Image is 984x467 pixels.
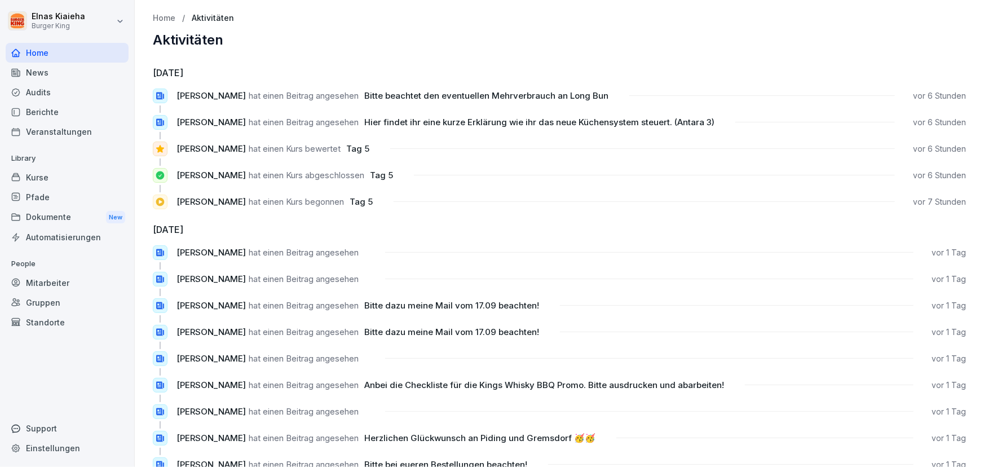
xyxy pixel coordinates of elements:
[6,63,129,82] a: News
[364,433,595,443] span: Herzlichen Glückwunsch an Piding und Gremsdorf 🥳🥳
[249,327,359,337] span: hat einen Beitrag angesehen
[932,406,966,417] p: vor 1 Tag
[6,293,129,312] a: Gruppen
[350,196,373,207] span: Tag 5
[6,312,129,332] a: Standorte
[182,14,185,23] p: /
[153,66,966,80] h6: [DATE]
[932,380,966,391] p: vor 1 Tag
[6,207,129,228] div: Dokumente
[249,170,364,180] span: hat einen Kurs abgeschlossen
[6,418,129,438] div: Support
[153,223,966,236] h6: [DATE]
[249,406,359,417] span: hat einen Beitrag angesehen
[6,207,129,228] a: DokumenteNew
[176,380,246,390] span: [PERSON_NAME]
[932,327,966,338] p: vor 1 Tag
[153,32,966,48] h2: Aktivitäten
[6,168,129,187] a: Kurse
[913,90,966,102] p: vor 6 Stunden
[176,406,246,417] span: [PERSON_NAME]
[176,117,246,127] span: [PERSON_NAME]
[932,247,966,258] p: vor 1 Tag
[6,82,129,102] a: Audits
[176,274,246,284] span: [PERSON_NAME]
[249,90,359,101] span: hat einen Beitrag angesehen
[249,300,359,311] span: hat einen Beitrag angesehen
[249,117,359,127] span: hat einen Beitrag angesehen
[176,353,246,364] span: [PERSON_NAME]
[176,300,246,311] span: [PERSON_NAME]
[176,196,246,207] span: [PERSON_NAME]
[364,327,539,337] span: Bitte dazu meine Mail vom 17.09 beachten!
[932,300,966,311] p: vor 1 Tag
[6,187,129,207] a: Pfade
[364,380,724,390] span: Anbei die Checkliste für die Kings Whisky BBQ Promo. Bitte ausdrucken und abarbeiten!
[6,102,129,122] a: Berichte
[6,43,129,63] a: Home
[913,196,966,208] p: vor 7 Stunden
[32,12,85,21] p: Elnas Kiaieha
[364,300,539,311] span: Bitte dazu meine Mail vom 17.09 beachten!
[176,327,246,337] span: [PERSON_NAME]
[364,117,714,127] span: Hier findet ihr eine kurze Erklärung wie ihr das neue Küchensystem steuert. (Antara 3)
[249,196,344,207] span: hat einen Kurs begonnen
[913,170,966,181] p: vor 6 Stunden
[913,117,966,128] p: vor 6 Stunden
[32,22,85,30] p: Burger King
[932,274,966,285] p: vor 1 Tag
[6,149,129,168] p: Library
[6,273,129,293] a: Mitarbeiter
[249,380,359,390] span: hat einen Beitrag angesehen
[932,353,966,364] p: vor 1 Tag
[176,170,246,180] span: [PERSON_NAME]
[176,143,246,154] span: [PERSON_NAME]
[6,438,129,458] a: Einstellungen
[370,170,393,180] span: Tag 5
[6,255,129,273] p: People
[176,90,246,101] span: [PERSON_NAME]
[346,143,369,154] span: Tag 5
[249,247,359,258] span: hat einen Beitrag angesehen
[364,90,608,101] span: Bitte beachtet den eventuellen Mehrverbrauch an Long Bun
[932,433,966,444] p: vor 1 Tag
[6,227,129,247] a: Automatisierungen
[176,433,246,443] span: [PERSON_NAME]
[192,14,234,23] a: Aktivitäten
[249,353,359,364] span: hat einen Beitrag angesehen
[249,143,341,154] span: hat einen Kurs bewertet
[106,211,125,224] div: New
[913,143,966,155] p: vor 6 Stunden
[176,247,246,258] span: [PERSON_NAME]
[249,274,359,284] span: hat einen Beitrag angesehen
[153,14,175,23] a: Home
[249,433,359,443] span: hat einen Beitrag angesehen
[6,122,129,142] a: Veranstaltungen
